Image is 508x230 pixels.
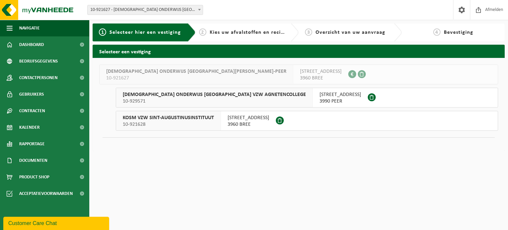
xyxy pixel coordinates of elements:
span: 4 [433,28,441,36]
span: Acceptatievoorwaarden [19,185,73,202]
span: 3990 PEER [319,98,361,105]
span: Contactpersonen [19,69,58,86]
span: [STREET_ADDRESS] [300,68,342,75]
iframe: chat widget [3,215,110,230]
span: Selecteer hier een vestiging [109,30,181,35]
span: 3960 BREE [228,121,269,128]
button: [DEMOGRAPHIC_DATA] ONDERWIJS [GEOGRAPHIC_DATA] VZW AGNETENCOLLEGE 10-929571 [STREET_ADDRESS]3990 ... [116,88,498,108]
span: Rapportage [19,136,45,152]
span: Product Shop [19,169,49,185]
span: [DEMOGRAPHIC_DATA] ONDERWIJS [GEOGRAPHIC_DATA][PERSON_NAME]-PEER [106,68,286,75]
span: 10-929571 [123,98,306,105]
span: Kies uw afvalstoffen en recipiënten [210,30,301,35]
h2: Selecteer een vestiging [93,45,505,58]
span: 2 [199,28,206,36]
span: 10-921627 - KATHOLIEK ONDERWIJS SINT-MICHIEL BOCHOLT-BREE-PEER - BREE [88,5,203,15]
button: KOSM VZW SINT-AUGUSTINUSINSTITUUT 10-921628 [STREET_ADDRESS]3960 BREE [116,111,498,131]
span: 10-921627 [106,75,286,81]
span: 3 [305,28,312,36]
span: 3960 BREE [300,75,342,81]
span: Contracten [19,103,45,119]
span: Bedrijfsgegevens [19,53,58,69]
span: Dashboard [19,36,44,53]
span: [STREET_ADDRESS] [228,115,269,121]
span: Bevestiging [444,30,473,35]
span: Navigatie [19,20,40,36]
span: KOSM VZW SINT-AUGUSTINUSINSTITUUT [123,115,214,121]
span: [STREET_ADDRESS] [319,91,361,98]
span: Gebruikers [19,86,44,103]
span: [DEMOGRAPHIC_DATA] ONDERWIJS [GEOGRAPHIC_DATA] VZW AGNETENCOLLEGE [123,91,306,98]
span: 10-921627 - KATHOLIEK ONDERWIJS SINT-MICHIEL BOCHOLT-BREE-PEER - BREE [87,5,203,15]
span: 10-921628 [123,121,214,128]
span: Documenten [19,152,47,169]
span: Kalender [19,119,40,136]
span: 1 [99,28,106,36]
span: Overzicht van uw aanvraag [316,30,385,35]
